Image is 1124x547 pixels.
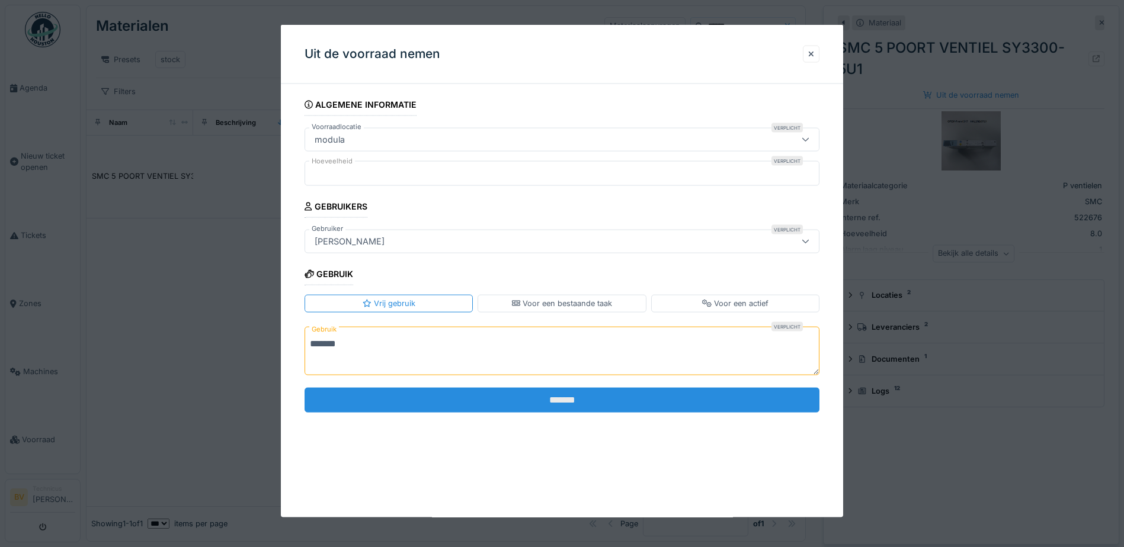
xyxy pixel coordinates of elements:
label: Gebruik [309,321,339,336]
div: [PERSON_NAME] [310,235,389,248]
div: Voor een actief [702,298,768,309]
div: Gebruikers [305,198,367,218]
div: modula [310,133,350,146]
div: Verplicht [771,321,803,331]
div: Verplicht [771,225,803,234]
label: Gebruiker [309,224,345,234]
div: Algemene informatie [305,96,417,116]
div: Vrij gebruik [363,298,415,309]
label: Hoeveelheid [309,156,355,166]
div: Verplicht [771,156,803,166]
div: Voor een bestaande taak [512,298,612,309]
div: Gebruik [305,265,353,285]
label: Voorraadlocatie [309,122,364,132]
div: Verplicht [771,123,803,133]
h3: Uit de voorraad nemen [305,47,440,62]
